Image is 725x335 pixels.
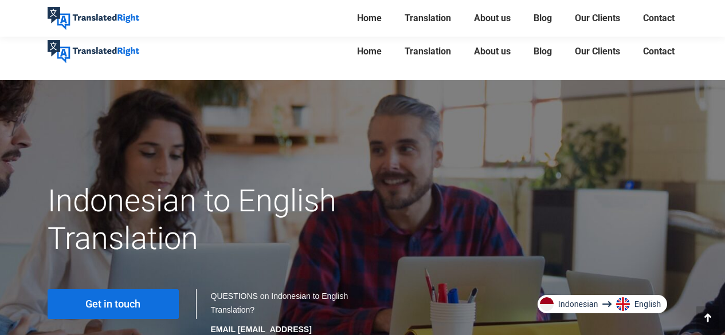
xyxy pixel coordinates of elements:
[401,33,454,70] a: Translation
[405,46,451,57] span: Translation
[530,10,555,26] a: Blog
[640,33,678,70] a: Contact
[48,289,179,319] a: Get in touch
[354,10,385,26] a: Home
[575,13,620,24] span: Our Clients
[640,10,678,26] a: Contact
[405,13,451,24] span: Translation
[534,46,552,57] span: Blog
[85,298,140,310] span: Get in touch
[401,10,454,26] a: Translation
[211,289,351,317] p: QUESTIONS on Indonesian to English Translation?
[538,295,667,313] img: indonesian to english translation
[471,33,514,70] a: About us
[534,13,552,24] span: Blog
[643,13,675,24] span: Contact
[571,10,624,26] a: Our Clients
[357,13,382,24] span: Home
[575,46,620,57] span: Our Clients
[530,33,555,70] a: Blog
[643,46,675,57] span: Contact
[571,33,624,70] a: Our Clients
[354,33,385,70] a: Home
[48,7,139,30] img: Translated Right
[48,182,462,258] h1: Indonesian to English Translation
[474,13,511,24] span: About us
[474,46,511,57] span: About us
[471,10,514,26] a: About us
[48,40,139,63] img: Translated Right
[357,46,382,57] span: Home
